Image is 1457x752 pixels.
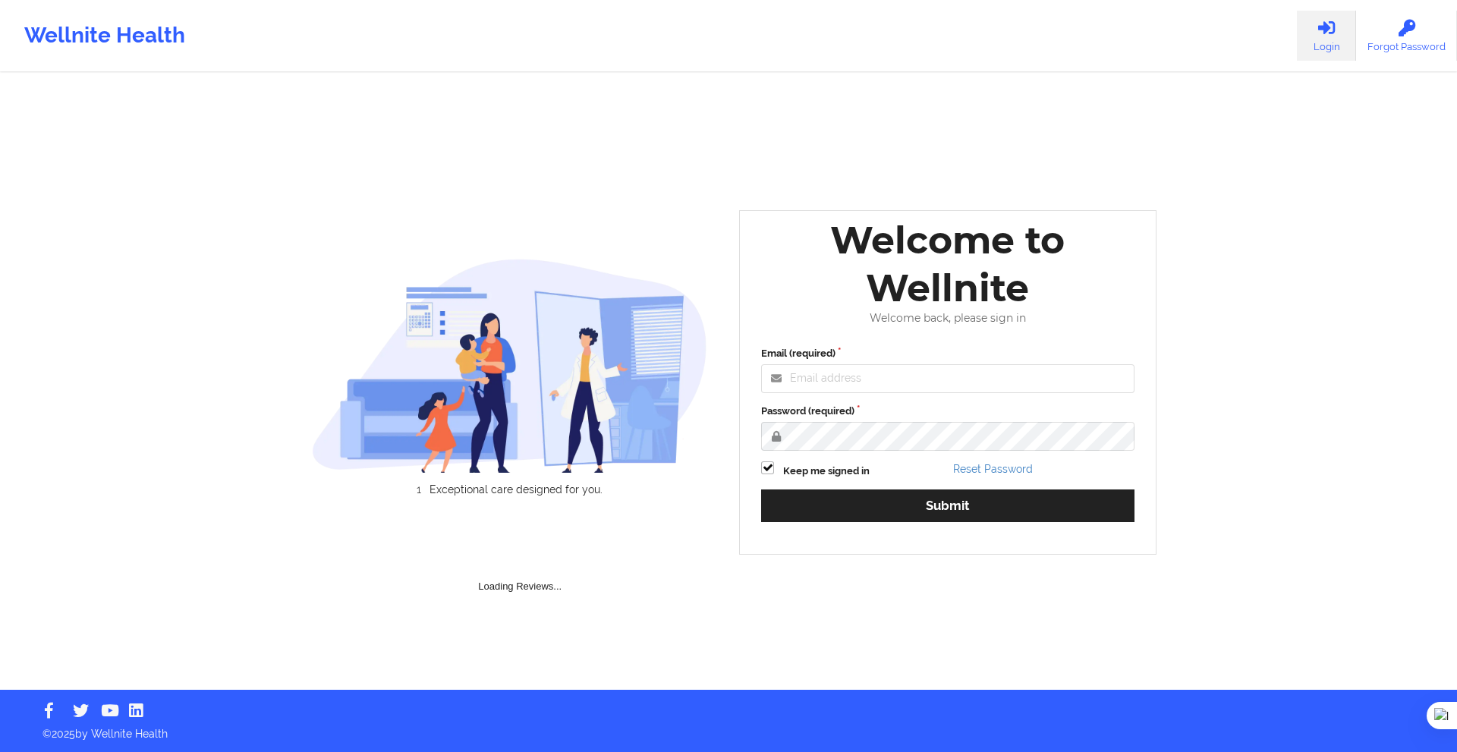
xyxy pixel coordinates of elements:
[953,463,1033,475] a: Reset Password
[761,489,1134,522] button: Submit
[761,364,1134,393] input: Email address
[751,312,1145,325] div: Welcome back, please sign in
[1356,11,1457,61] a: Forgot Password
[761,404,1134,419] label: Password (required)
[783,464,870,479] label: Keep me signed in
[32,716,1425,741] p: © 2025 by Wellnite Health
[761,346,1134,361] label: Email (required)
[312,521,729,594] div: Loading Reviews...
[325,483,707,496] li: Exceptional care designed for you.
[751,216,1145,312] div: Welcome to Wellnite
[312,258,708,473] img: wellnite-auth-hero_200.c722682e.png
[1297,11,1356,61] a: Login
